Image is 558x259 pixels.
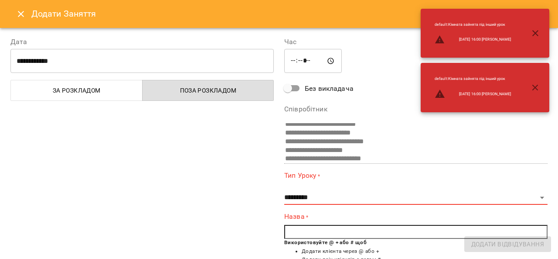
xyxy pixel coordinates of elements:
[284,106,548,113] label: Співробітник
[10,38,274,45] label: Дата
[31,7,548,21] h6: Додати Заняття
[284,212,548,222] label: Назва
[142,80,274,101] button: Поза розкладом
[428,31,518,48] li: [DATE] 16:00 [PERSON_NAME]
[284,239,367,245] b: Використовуйте @ + або # щоб
[284,171,548,181] label: Тип Уроку
[428,85,518,103] li: [DATE] 16:00 [PERSON_NAME]
[10,3,31,24] button: Close
[284,38,548,45] label: Час
[10,80,143,101] button: За розкладом
[148,85,269,96] span: Поза розкладом
[305,83,354,94] span: Без викладача
[428,73,518,85] li: default : Кімната зайнята під інший урок
[302,247,548,256] li: Додати клієнта через @ або +
[428,18,518,31] li: default : Кімната зайнята під інший урок
[16,85,137,96] span: За розкладом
